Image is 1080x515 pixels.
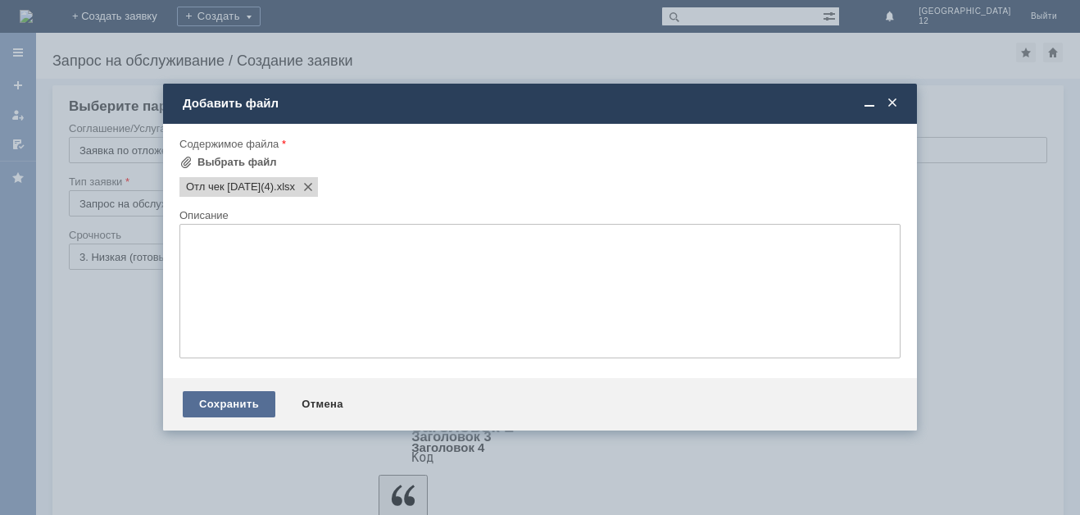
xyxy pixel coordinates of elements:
[197,156,277,169] div: Выбрать файл
[7,7,239,33] div: Прошу удалить отл чек за [DATE]. [PERSON_NAME]
[179,210,897,221] div: Описание
[179,139,897,149] div: Содержимое файла
[884,96,901,111] span: Закрыть
[186,180,274,194] span: Отл чек 27.08.2025(4).xlsx
[274,180,295,194] span: Отл чек 27.08.2025(4).xlsx
[861,96,878,111] span: Свернуть (Ctrl + M)
[183,96,901,111] div: Добавить файл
